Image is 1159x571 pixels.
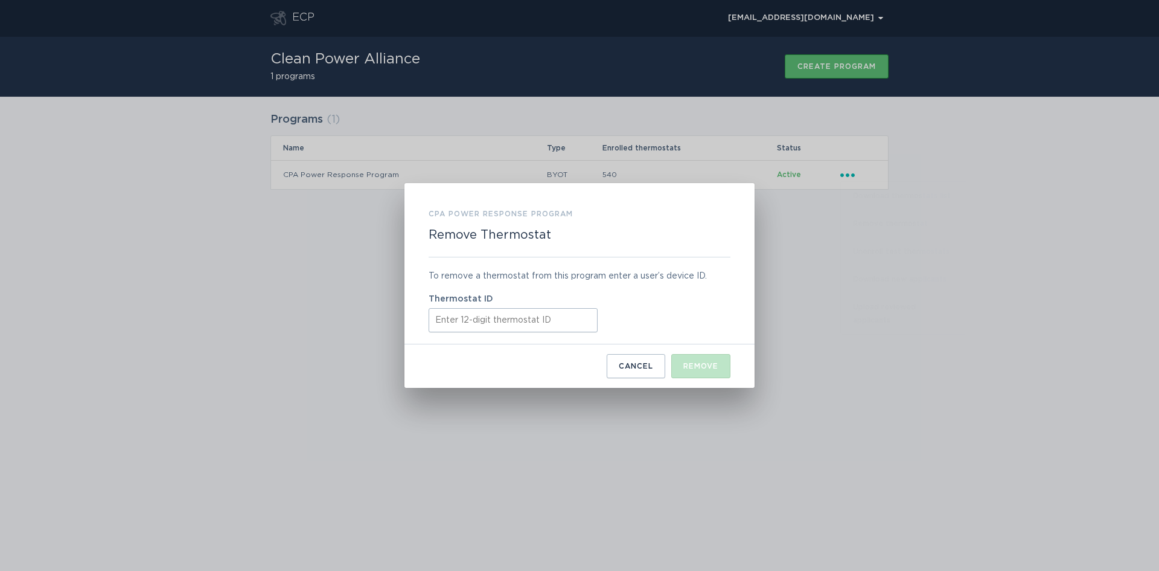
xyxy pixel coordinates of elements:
[429,295,730,303] label: Thermostat ID
[607,354,665,378] button: Cancel
[429,269,730,283] div: To remove a thermostat from this program enter a user’s device ID.
[683,363,718,370] div: Remove
[429,228,551,242] h2: Remove Thermostat
[429,308,598,332] input: Thermostat ID
[619,363,653,370] div: Cancel
[671,354,730,378] button: Remove
[429,207,573,221] h3: CPA Power Response Program
[404,183,755,388] div: Remove Thermostat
